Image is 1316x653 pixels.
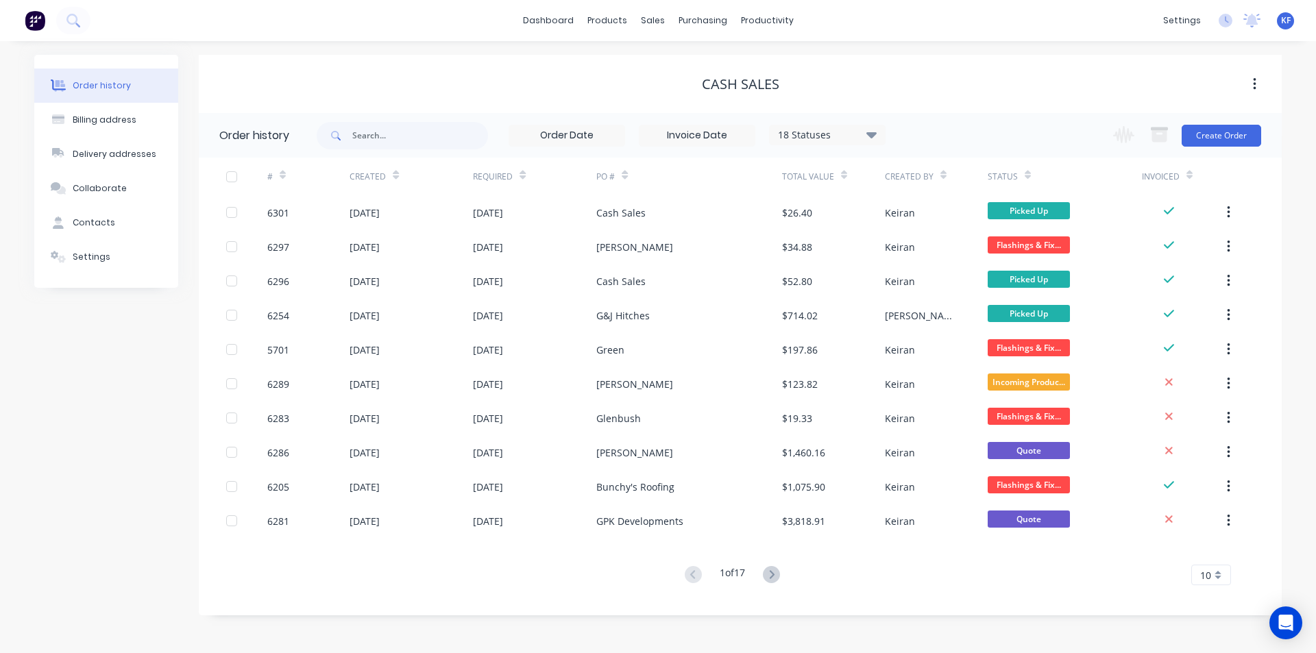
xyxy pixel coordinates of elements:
div: 6301 [267,206,289,220]
div: 6205 [267,480,289,494]
div: [DATE] [473,445,503,460]
div: [DATE] [350,480,380,494]
div: purchasing [672,10,734,31]
span: Quote [988,510,1070,528]
div: PO # [596,158,781,195]
button: Contacts [34,206,178,240]
div: Keiran [885,206,915,220]
div: $3,818.91 [782,514,825,528]
div: Delivery addresses [73,148,156,160]
div: $1,075.90 [782,480,825,494]
div: settings [1156,10,1208,31]
span: 10 [1200,568,1211,582]
div: sales [634,10,672,31]
div: $714.02 [782,308,818,323]
div: [DATE] [473,308,503,323]
div: [DATE] [350,445,380,460]
div: Keiran [885,445,915,460]
div: [DATE] [350,240,380,254]
div: 18 Statuses [770,127,885,143]
div: Keiran [885,240,915,254]
div: Created [350,158,473,195]
div: [DATE] [473,411,503,426]
div: [DATE] [350,343,380,357]
div: Settings [73,251,110,263]
div: [DATE] [473,240,503,254]
div: $52.80 [782,274,812,288]
div: [DATE] [473,480,503,494]
div: Required [473,171,513,183]
div: [PERSON_NAME] [596,445,673,460]
div: Order history [73,79,131,92]
button: Delivery addresses [34,137,178,171]
div: 6296 [267,274,289,288]
button: Billing address [34,103,178,137]
div: [DATE] [473,343,503,357]
div: $19.33 [782,411,812,426]
div: productivity [734,10,801,31]
div: # [267,171,273,183]
div: [DATE] [350,308,380,323]
div: [DATE] [350,411,380,426]
div: [DATE] [350,274,380,288]
div: Total Value [782,158,885,195]
div: 6286 [267,445,289,460]
div: Open Intercom Messenger [1269,606,1302,639]
div: 1 of 17 [720,565,745,585]
div: # [267,158,350,195]
div: Keiran [885,411,915,426]
div: 6289 [267,377,289,391]
div: [PERSON_NAME] [596,377,673,391]
div: Order history [219,127,289,144]
div: products [581,10,634,31]
div: Invoiced [1142,158,1224,195]
div: Cash Sales [702,76,779,93]
input: Invoice Date [639,125,755,146]
input: Order Date [509,125,624,146]
div: [PERSON_NAME] [596,240,673,254]
div: [DATE] [350,514,380,528]
div: [DATE] [473,514,503,528]
div: 6281 [267,514,289,528]
div: Created By [885,171,934,183]
div: PO # [596,171,615,183]
div: GPK Developments [596,514,683,528]
span: Picked Up [988,305,1070,322]
span: Picked Up [988,271,1070,288]
div: Keiran [885,377,915,391]
div: Created [350,171,386,183]
div: Required [473,158,596,195]
span: Flashings & Fix... [988,339,1070,356]
div: G&J Hitches [596,308,650,323]
div: Bunchy's Roofing [596,480,674,494]
button: Create Order [1182,125,1261,147]
span: Flashings & Fix... [988,408,1070,425]
div: Keiran [885,514,915,528]
div: Status [988,158,1142,195]
img: Factory [25,10,45,31]
div: Collaborate [73,182,127,195]
button: Settings [34,240,178,274]
div: Contacts [73,217,115,229]
div: Invoiced [1142,171,1180,183]
div: [DATE] [350,206,380,220]
div: $123.82 [782,377,818,391]
button: Collaborate [34,171,178,206]
div: Keiran [885,480,915,494]
div: Cash Sales [596,274,646,288]
div: [DATE] [473,206,503,220]
span: Incoming Produc... [988,373,1070,391]
button: Order history [34,69,178,103]
div: Green [596,343,624,357]
span: Picked Up [988,202,1070,219]
span: KF [1281,14,1291,27]
div: Status [988,171,1018,183]
div: 6254 [267,308,289,323]
div: 6297 [267,240,289,254]
a: dashboard [516,10,581,31]
div: Keiran [885,274,915,288]
input: Search... [352,122,488,149]
div: Glenbush [596,411,641,426]
div: Keiran [885,343,915,357]
div: [PERSON_NAME] [885,308,960,323]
